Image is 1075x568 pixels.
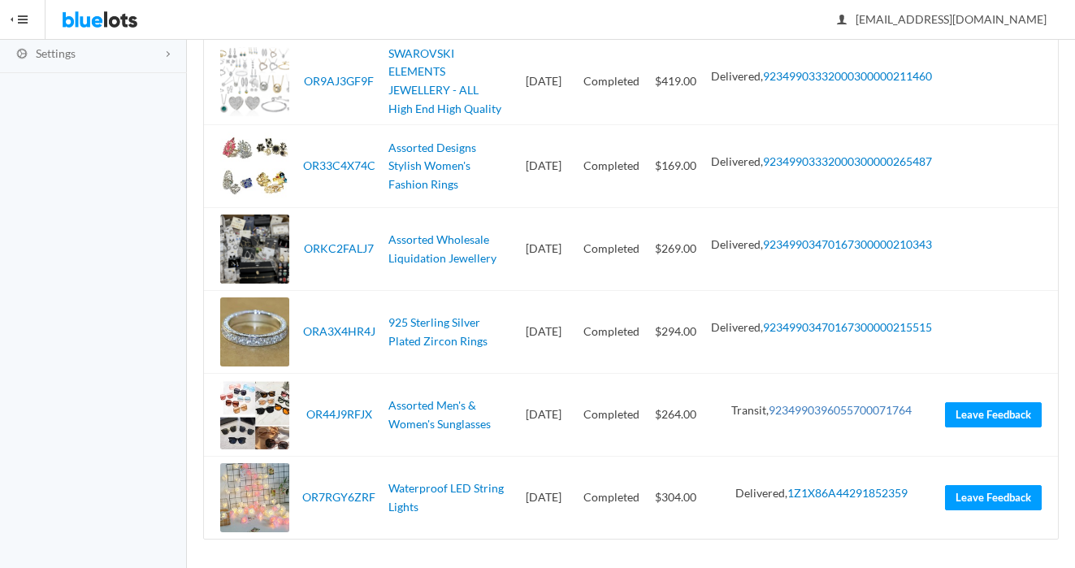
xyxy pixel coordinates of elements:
[763,69,932,83] a: 92349903332000300000211460
[302,490,375,504] a: OR7RGY6ZRF
[647,125,704,208] td: $169.00
[304,74,374,88] a: OR9AJ3GF9F
[576,457,647,540] td: Completed
[711,236,932,254] li: Delivered,
[576,37,647,125] td: Completed
[647,374,704,457] td: $264.00
[711,153,932,171] li: Delivered,
[945,485,1042,510] a: Leave Feedback
[388,315,488,348] a: 925 Sterling Silver Plated Zircon Rings
[388,481,504,514] a: Waterproof LED String Lights
[388,232,496,265] a: Assorted Wholesale Liquidation Jewellery
[787,486,908,500] a: 1Z1X86A44291852359
[647,291,704,374] td: $294.00
[576,125,647,208] td: Completed
[711,319,932,337] li: Delivered,
[838,12,1047,26] span: [EMAIL_ADDRESS][DOMAIN_NAME]
[576,291,647,374] td: Completed
[303,324,375,338] a: ORA3X4HR4J
[647,457,704,540] td: $304.00
[647,208,704,291] td: $269.00
[303,158,375,172] a: OR33C4X74C
[14,47,30,63] ion-icon: cog
[511,208,576,291] td: [DATE]
[711,401,932,420] li: Transit,
[388,46,501,115] a: SWAROVSKI ELEMENTS JEWELLERY - ALL High End High Quality
[711,484,932,503] li: Delivered,
[576,374,647,457] td: Completed
[388,398,491,431] a: Assorted Men's & Women's Sunglasses
[511,457,576,540] td: [DATE]
[304,241,374,255] a: ORKC2FALJ7
[306,407,372,421] a: OR44J9RFJX
[945,402,1042,427] a: Leave Feedback
[834,13,850,28] ion-icon: person
[763,237,932,251] a: 92349903470167300000210343
[511,37,576,125] td: [DATE]
[769,403,912,417] a: 9234990396055700071764
[511,291,576,374] td: [DATE]
[388,141,476,191] a: Assorted Designs Stylish Women's Fashion Rings
[647,37,704,125] td: $419.00
[36,46,76,60] span: Settings
[576,208,647,291] td: Completed
[711,67,932,86] li: Delivered,
[763,320,932,334] a: 92349903470167300000215515
[511,374,576,457] td: [DATE]
[511,125,576,208] td: [DATE]
[763,154,932,168] a: 92349903332000300000265487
